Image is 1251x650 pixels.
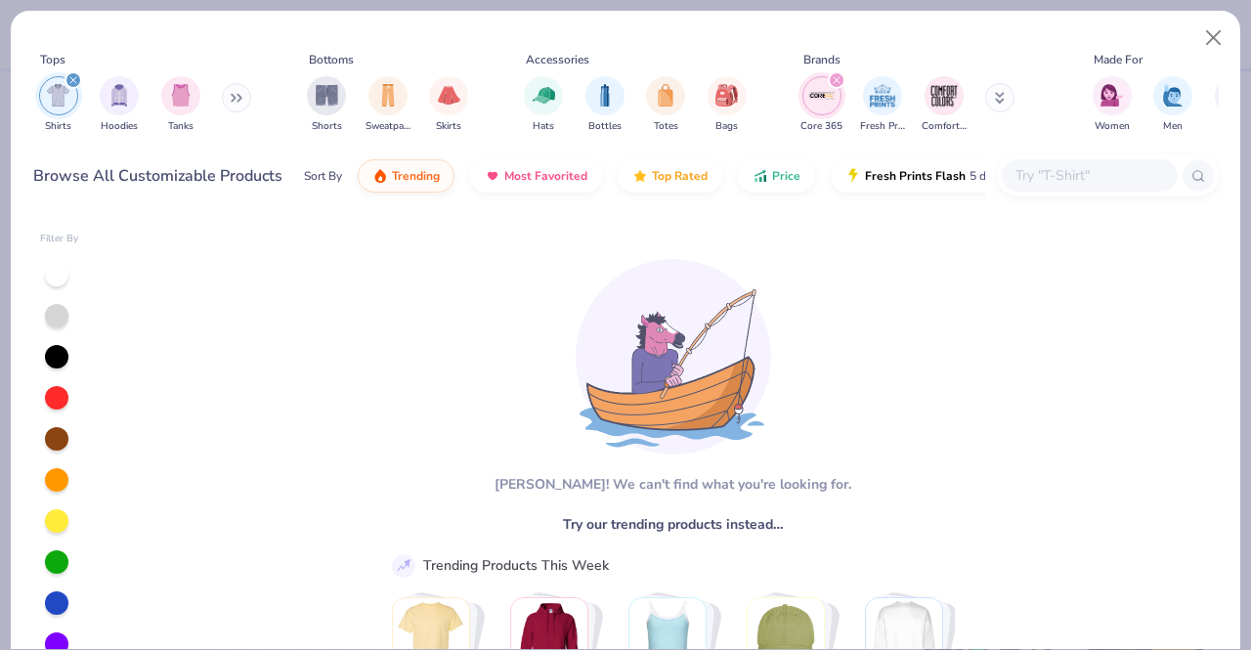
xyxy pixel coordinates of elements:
div: filter for Hats [524,76,563,134]
img: Men Image [1162,84,1184,107]
span: Women [1095,119,1130,134]
button: filter button [39,76,78,134]
input: Try "T-Shirt" [1014,164,1164,187]
img: trending.gif [372,168,388,184]
span: Shorts [312,119,342,134]
div: filter for Sweatpants [366,76,410,134]
img: TopRated.gif [632,168,648,184]
div: filter for Bags [708,76,747,134]
img: Comfort Colors Image [929,81,959,110]
span: 5 day delivery [970,165,1042,188]
div: [PERSON_NAME]! We can't find what you're looking for. [495,474,851,495]
button: filter button [429,76,468,134]
img: trend_line.gif [395,557,412,575]
div: Filter By [40,232,79,246]
div: Accessories [526,51,589,68]
button: filter button [922,76,967,134]
img: Bags Image [715,84,737,107]
img: Totes Image [655,84,676,107]
span: Hats [533,119,554,134]
div: Bottoms [309,51,354,68]
span: Comfort Colors [922,119,967,134]
span: Most Favorited [504,168,587,184]
button: Top Rated [618,159,722,193]
div: Tops [40,51,65,68]
img: Fresh Prints Image [868,81,897,110]
span: Men [1163,119,1183,134]
button: filter button [1093,76,1132,134]
div: filter for Women [1093,76,1132,134]
div: filter for Hoodies [100,76,139,134]
img: Loading... [576,259,771,455]
button: Trending [358,159,454,193]
button: Close [1195,20,1232,57]
div: filter for Shirts [39,76,78,134]
button: filter button [366,76,410,134]
span: Hoodies [101,119,138,134]
button: filter button [100,76,139,134]
span: Try our trending products instead… [563,514,783,535]
img: Shirts Image [47,84,69,107]
span: Shirts [45,119,71,134]
div: Made For [1094,51,1143,68]
button: Fresh Prints Flash5 day delivery [831,159,1057,193]
img: Hoodies Image [108,84,130,107]
div: Trending Products This Week [423,555,609,576]
span: Top Rated [652,168,708,184]
span: Skirts [436,119,461,134]
img: Sweatpants Image [377,84,399,107]
span: Tanks [168,119,194,134]
span: Fresh Prints Flash [865,168,966,184]
button: filter button [860,76,905,134]
div: filter for Shorts [307,76,346,134]
img: Hats Image [533,84,555,107]
button: filter button [524,76,563,134]
img: flash.gif [845,168,861,184]
div: filter for Totes [646,76,685,134]
span: Fresh Prints [860,119,905,134]
button: filter button [800,76,842,134]
span: Core 365 [800,119,842,134]
img: Skirts Image [438,84,460,107]
div: Sort By [304,167,342,185]
span: Bags [715,119,738,134]
div: filter for Core 365 [800,76,842,134]
img: Tanks Image [170,84,192,107]
img: Shorts Image [316,84,338,107]
button: Price [738,159,815,193]
div: Brands [803,51,841,68]
span: Sweatpants [366,119,410,134]
button: filter button [708,76,747,134]
span: Price [772,168,800,184]
div: filter for Men [1153,76,1192,134]
div: filter for Tanks [161,76,200,134]
button: Most Favorited [470,159,602,193]
button: filter button [1153,76,1192,134]
img: Bottles Image [594,84,616,107]
img: most_fav.gif [485,168,500,184]
button: filter button [307,76,346,134]
img: Core 365 Image [807,81,837,110]
span: Trending [392,168,440,184]
button: filter button [585,76,625,134]
span: Totes [654,119,678,134]
img: Women Image [1100,84,1123,107]
span: Bottles [588,119,622,134]
div: Browse All Customizable Products [33,164,282,188]
div: filter for Bottles [585,76,625,134]
button: filter button [646,76,685,134]
div: filter for Comfort Colors [922,76,967,134]
button: filter button [161,76,200,134]
div: filter for Fresh Prints [860,76,905,134]
div: filter for Skirts [429,76,468,134]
